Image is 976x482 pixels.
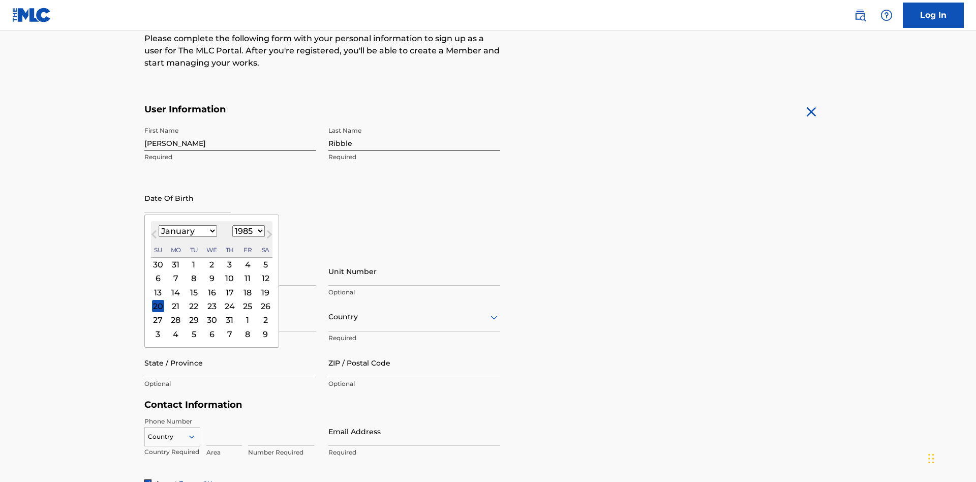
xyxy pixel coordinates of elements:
div: Choose Sunday, January 6th, 1985 [152,273,164,285]
div: Choose Friday, January 11th, 1985 [241,273,254,285]
div: Choose Date [144,215,279,348]
div: Thursday [224,244,236,256]
div: Choose Wednesday, January 16th, 1985 [206,286,218,298]
img: search [854,9,866,21]
h5: Personal Address [144,246,832,257]
div: Choose Friday, February 1st, 1985 [241,314,254,326]
button: Previous Month [146,228,162,245]
a: Public Search [850,5,870,25]
div: Choose Wednesday, January 23rd, 1985 [206,300,218,312]
img: MLC Logo [12,8,51,22]
div: Choose Monday, December 31st, 1984 [170,258,182,270]
h5: Contact Information [144,399,500,411]
div: Choose Saturday, February 2nd, 1985 [259,314,271,326]
div: Monday [170,244,182,256]
div: Saturday [259,244,271,256]
div: Choose Thursday, January 3rd, 1985 [224,258,236,270]
div: Choose Tuesday, January 29th, 1985 [188,314,200,326]
div: Choose Wednesday, January 2nd, 1985 [206,258,218,270]
div: Choose Friday, January 18th, 1985 [241,286,254,298]
img: help [880,9,893,21]
div: Choose Monday, February 4th, 1985 [170,328,182,340]
div: Choose Sunday, January 27th, 1985 [152,314,164,326]
p: Required [328,448,500,457]
div: Choose Thursday, February 7th, 1985 [224,328,236,340]
div: Choose Wednesday, February 6th, 1985 [206,328,218,340]
p: Please complete the following form with your personal information to sign up as a user for The ML... [144,33,500,69]
div: Choose Tuesday, January 8th, 1985 [188,273,200,285]
div: Month January, 1985 [151,258,272,341]
iframe: Chat Widget [925,433,976,482]
div: Choose Saturday, January 5th, 1985 [259,258,271,270]
div: Choose Tuesday, January 1st, 1985 [188,258,200,270]
div: Choose Monday, January 14th, 1985 [170,286,182,298]
div: Choose Monday, January 21st, 1985 [170,300,182,312]
h5: User Information [144,104,500,115]
div: Choose Saturday, February 9th, 1985 [259,328,271,340]
div: Choose Tuesday, February 5th, 1985 [188,328,200,340]
p: Optional [328,379,500,388]
p: Optional [144,379,316,388]
div: Choose Wednesday, January 30th, 1985 [206,314,218,326]
div: Choose Thursday, January 31st, 1985 [224,314,236,326]
div: Choose Friday, February 8th, 1985 [241,328,254,340]
div: Choose Sunday, January 20th, 1985 [152,300,164,312]
div: Choose Saturday, January 19th, 1985 [259,286,271,298]
div: Choose Thursday, January 10th, 1985 [224,273,236,285]
div: Choose Tuesday, January 15th, 1985 [188,286,200,298]
p: Country Required [144,447,200,457]
div: Choose Sunday, February 3rd, 1985 [152,328,164,340]
div: Choose Sunday, January 13th, 1985 [152,286,164,298]
div: Choose Tuesday, January 22nd, 1985 [188,300,200,312]
div: Help [876,5,897,25]
div: Choose Friday, January 4th, 1985 [241,258,254,270]
button: Next Month [261,228,278,245]
div: Drag [928,443,934,474]
p: Optional [328,288,500,297]
div: Sunday [152,244,164,256]
div: Choose Saturday, January 26th, 1985 [259,300,271,312]
p: Number Required [248,448,314,457]
div: Choose Friday, January 25th, 1985 [241,300,254,312]
p: Required [328,334,500,343]
p: Required [328,153,500,162]
p: Area [206,448,242,457]
div: Choose Thursday, January 24th, 1985 [224,300,236,312]
a: Log In [903,3,964,28]
div: Choose Thursday, January 17th, 1985 [224,286,236,298]
div: Choose Monday, January 7th, 1985 [170,273,182,285]
div: Friday [241,244,254,256]
div: Choose Sunday, December 30th, 1984 [152,258,164,270]
img: close [803,104,819,120]
div: Choose Monday, January 28th, 1985 [170,314,182,326]
p: Required [144,153,316,162]
div: Choose Wednesday, January 9th, 1985 [206,273,218,285]
div: Choose Saturday, January 12th, 1985 [259,273,271,285]
div: Tuesday [188,244,200,256]
div: Wednesday [206,244,218,256]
